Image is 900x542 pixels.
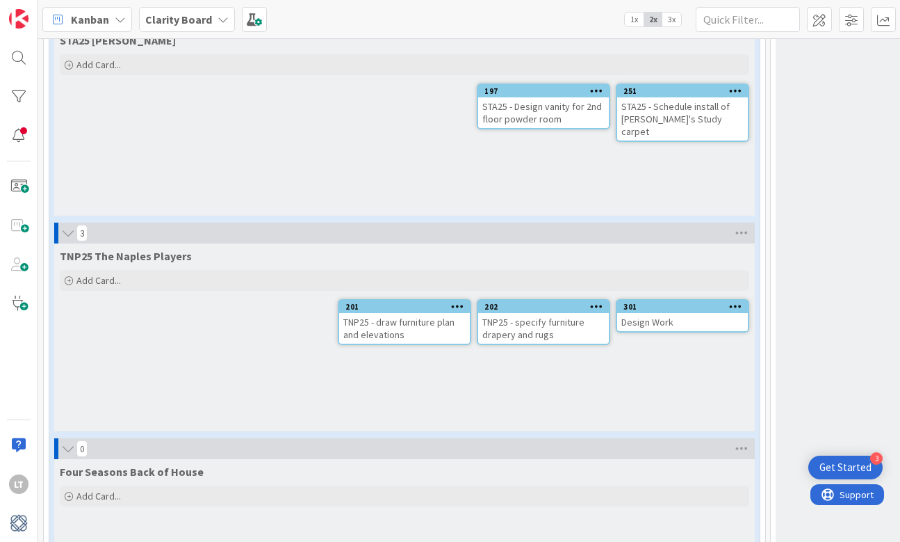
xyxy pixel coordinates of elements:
[339,301,470,313] div: 201
[623,302,748,312] div: 301
[870,452,883,465] div: 3
[623,86,748,96] div: 251
[339,301,470,344] div: 201TNP25 - draw furniture plan and elevations
[617,301,748,331] div: 301Design Work
[478,85,609,128] div: 197STA25 - Design vanity for 2nd floor powder room
[478,301,609,313] div: 202
[617,85,748,97] div: 251
[9,9,28,29] img: Visit kanbanzone.com
[477,299,610,345] a: 202TNP25 - specify furniture drapery and rugs
[338,299,471,345] a: 201TNP25 - draw furniture plan and elevations
[484,86,609,96] div: 197
[617,301,748,313] div: 301
[644,13,662,26] span: 2x
[29,2,63,19] span: Support
[76,440,88,457] span: 0
[616,299,749,333] a: 301Design Work
[478,313,609,344] div: TNP25 - specify furniture drapery and rugs
[345,302,470,312] div: 201
[477,83,610,129] a: 197STA25 - Design vanity for 2nd floor powder room
[478,97,609,128] div: STA25 - Design vanity for 2nd floor powder room
[696,7,800,32] input: Quick Filter...
[484,302,609,312] div: 202
[76,225,88,241] span: 3
[60,465,204,479] span: Four Seasons Back of House
[60,33,176,47] span: STA25 Staffieri
[60,249,192,263] span: TNP25 The Naples Players
[662,13,681,26] span: 3x
[617,85,748,141] div: 251STA25 - Schedule install of [PERSON_NAME]'s Study carpet
[9,513,28,533] img: avatar
[819,461,872,475] div: Get Started
[76,58,121,71] span: Add Card...
[616,83,749,142] a: 251STA25 - Schedule install of [PERSON_NAME]'s Study carpet
[617,313,748,331] div: Design Work
[9,475,28,494] div: LT
[478,85,609,97] div: 197
[808,456,883,479] div: Open Get Started checklist, remaining modules: 3
[76,490,121,502] span: Add Card...
[617,97,748,141] div: STA25 - Schedule install of [PERSON_NAME]'s Study carpet
[625,13,644,26] span: 1x
[478,301,609,344] div: 202TNP25 - specify furniture drapery and rugs
[71,11,109,28] span: Kanban
[76,274,121,287] span: Add Card...
[145,13,212,26] b: Clarity Board
[339,313,470,344] div: TNP25 - draw furniture plan and elevations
